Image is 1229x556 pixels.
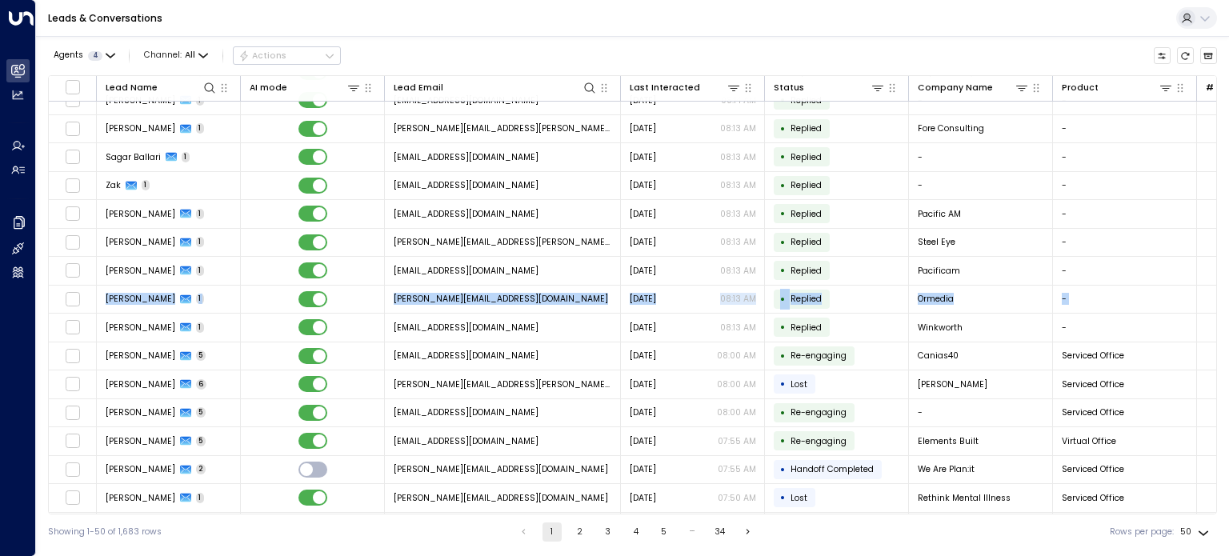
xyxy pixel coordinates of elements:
div: • [780,430,786,451]
span: Rethink Mental Illness [918,492,1011,504]
div: • [780,487,786,508]
span: kathryn.martin@willmottdixon.co.uk [394,378,612,390]
button: Go to page 3 [598,522,618,542]
td: - [909,172,1053,200]
span: Refresh [1177,47,1195,65]
span: Agents [54,51,83,60]
p: 08:13 AM [720,322,756,334]
div: • [780,118,786,139]
span: Yesterday [630,322,656,334]
span: Toggle select all [65,79,80,94]
span: Replied [791,151,822,163]
span: mlamb@pacificam.co.uk [394,208,538,220]
a: Leads & Conversations [48,11,162,25]
div: Company Name [918,80,1030,95]
div: Last Interacted [630,80,742,95]
div: 50 [1180,522,1212,542]
span: Yesterday [630,406,656,418]
div: • [780,317,786,338]
td: - [1053,172,1197,200]
span: andrew.hocley@rethink.org [394,492,608,504]
span: Ranbeer Singh [106,406,175,418]
span: Toggle select row [65,320,80,335]
p: 08:13 AM [720,236,756,248]
span: Serviced Office [1062,463,1124,475]
label: Rows per page: [1110,526,1174,538]
span: Yesterday [630,208,656,220]
td: - [909,143,1053,171]
span: Serviced Office [1062,378,1124,390]
span: cerwin@winkworth.co.uk [394,322,538,334]
div: • [780,146,786,167]
button: Go to page 2 [570,522,590,542]
div: Button group with a nested menu [233,46,341,66]
span: 2 [196,464,206,474]
span: Toggle select row [65,462,80,477]
span: Ibrahim TUGCU [106,350,175,362]
span: Toggle select row [65,377,80,392]
div: Status [774,80,886,95]
p: 08:13 AM [720,293,756,305]
span: Kathryn Martin [106,378,175,390]
div: Product [1062,80,1174,95]
td: - [1053,286,1197,314]
p: 08:13 AM [720,265,756,277]
span: Channel: [139,47,213,64]
p: 08:13 AM [720,151,756,163]
div: Showing 1-50 of 1,683 rows [48,526,162,538]
span: Yesterday [630,179,656,191]
span: Pacific AM [918,208,961,220]
span: Canias40 [918,350,959,362]
span: 1 [196,209,205,219]
span: 1 [196,123,205,134]
p: 07:55 AM [718,435,756,447]
div: AI mode [250,81,287,95]
span: Yesterday [630,492,656,504]
span: All [185,50,195,60]
button: Go to next page [739,522,758,542]
span: Zak [106,179,121,191]
span: Replied [791,293,822,305]
span: jkrausz@pacificam.co.uk [394,265,538,277]
div: • [780,203,786,224]
span: Winkworth [918,322,963,334]
span: Toggle select row [65,150,80,165]
button: Go to page 34 [711,522,730,542]
span: sarah.sedazzari@ormedia.co.uk [394,293,608,305]
button: Go to page 4 [627,522,646,542]
p: 07:50 AM [718,492,756,504]
div: • [780,459,786,480]
span: sranbeer750@gmail.com [394,406,538,418]
span: David Haines [106,236,175,248]
span: Ormedia [918,293,954,305]
span: Replied [791,179,822,191]
span: Yesterday [630,151,656,163]
span: info@elementsbuilt.co.uk [394,435,538,447]
span: Yesterday [630,463,656,475]
span: Trigger [791,406,847,418]
td: - [909,513,1053,541]
td: - [1053,229,1197,257]
p: 07:55 AM [718,463,756,475]
span: Charles [106,322,175,334]
span: Elements Built [918,435,979,447]
span: andrew.bradshaw@foreconsulting.co.uk [394,122,612,134]
p: 08:00 AM [717,378,756,390]
span: Serviced Office [1062,492,1124,504]
button: Channel:All [139,47,213,64]
span: Toggle select row [65,121,80,136]
span: zak@smoothsale.co.uk [394,179,538,191]
span: Yesterday [630,236,656,248]
div: Lead Email [394,80,598,95]
span: 1 [196,266,205,276]
td: - [1053,257,1197,285]
span: sagar.ballari@pdsltd.com [394,151,538,163]
span: Replied [791,208,822,220]
span: Abdolhamid Keshmiri [106,435,175,447]
div: • [780,232,786,253]
span: Andrew Hockley [106,492,175,504]
span: Willmott Dixon [918,378,987,390]
span: Trigger [791,350,847,362]
div: … [683,522,702,542]
button: Actions [233,46,341,66]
